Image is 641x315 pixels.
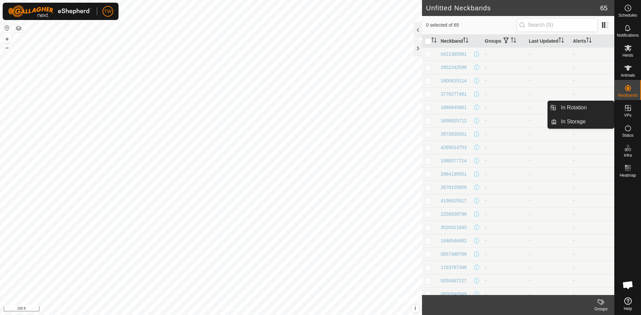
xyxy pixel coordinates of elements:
[441,211,467,218] div: 2258938796
[482,167,526,181] td: -
[482,101,526,114] td: -
[600,3,608,13] span: 65
[622,53,633,57] span: Herds
[557,101,614,114] a: In Rotation
[482,221,526,234] td: -
[570,287,614,301] td: -
[441,64,467,71] div: 2852242598
[441,117,467,124] div: 1658835712
[618,275,638,295] div: Open chat
[548,101,614,114] li: In Rotation
[529,158,530,163] span: -
[529,198,530,203] span: -
[570,47,614,61] td: -
[586,38,592,44] p-sorticon: Activate to sort
[570,154,614,167] td: -
[618,93,638,97] span: Neckbands
[441,251,467,258] div: 0857488766
[529,131,530,137] span: -
[570,247,614,261] td: -
[482,234,526,247] td: -
[441,91,467,98] div: 3776277481
[412,305,419,312] button: i
[529,278,530,283] span: -
[441,291,467,298] div: 0830940949
[570,141,614,154] td: -
[570,181,614,194] td: -
[529,211,530,217] span: -
[482,127,526,141] td: -
[482,274,526,287] td: -
[441,51,467,58] div: 0421385981
[3,44,11,52] button: –
[529,238,530,243] span: -
[3,24,11,32] button: Reset Map
[570,221,614,234] td: -
[441,171,467,178] div: 2964199551
[482,87,526,101] td: -
[482,114,526,127] td: -
[185,306,210,312] a: Privacy Policy
[561,104,587,112] span: In Rotation
[426,22,517,29] span: 0 selected of 65
[482,141,526,154] td: -
[570,74,614,87] td: -
[529,145,530,150] span: -
[624,153,632,157] span: Infra
[529,291,530,297] span: -
[570,127,614,141] td: -
[615,295,641,313] a: Help
[529,51,530,57] span: -
[441,224,467,231] div: 3020411840
[441,131,467,138] div: 3973835001
[529,78,530,83] span: -
[624,113,631,117] span: VPs
[441,104,467,111] div: 1888645661
[441,184,467,191] div: 2679105859
[15,24,23,32] button: Map Layers
[529,105,530,110] span: -
[570,207,614,221] td: -
[3,35,11,43] button: +
[526,35,570,48] th: Last Updated
[570,35,614,48] th: Alerts
[104,8,112,15] span: TW
[441,144,467,151] div: 4269014753
[482,207,526,221] td: -
[570,234,614,247] td: -
[620,173,636,177] span: Heatmap
[482,261,526,274] td: -
[482,247,526,261] td: -
[624,307,632,311] span: Help
[529,118,530,123] span: -
[482,194,526,207] td: -
[570,194,614,207] td: -
[557,115,614,128] a: In Storage
[559,38,564,44] p-sorticon: Activate to sort
[511,38,516,44] p-sorticon: Activate to sort
[561,118,586,126] span: In Storage
[617,33,639,37] span: Notifications
[8,5,91,17] img: Gallagher Logo
[529,91,530,97] span: -
[441,264,467,271] div: 1163767346
[482,74,526,87] td: -
[441,277,467,284] div: 0050467227
[431,38,437,44] p-sorticon: Activate to sort
[570,87,614,101] td: -
[529,225,530,230] span: -
[529,251,530,257] span: -
[570,274,614,287] td: -
[482,287,526,301] td: -
[570,167,614,181] td: -
[529,265,530,270] span: -
[482,61,526,74] td: -
[588,306,614,312] div: Groups
[441,197,467,204] div: 4156025517
[441,157,467,164] div: 1990077714
[441,77,467,84] div: 1800815114
[482,47,526,61] td: -
[529,171,530,177] span: -
[570,261,614,274] td: -
[218,306,237,312] a: Contact Us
